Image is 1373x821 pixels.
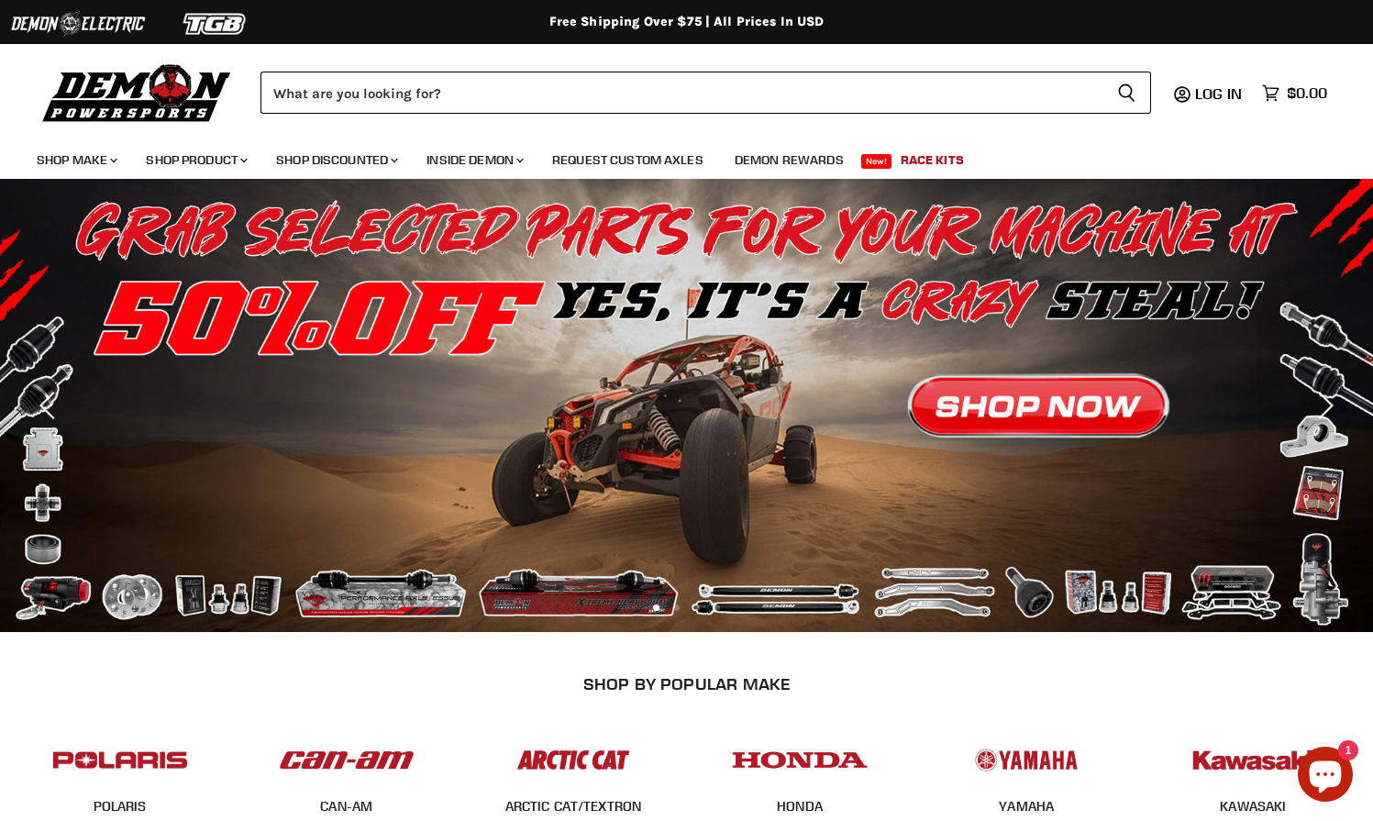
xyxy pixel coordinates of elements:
[132,141,259,179] a: Shop Product
[999,798,1054,816] span: YAMAHA
[1253,80,1336,106] a: $0.00
[32,387,69,424] button: Previous
[1181,732,1324,788] img: POPULAR_MAKE_logo_6_76e8c46f-2d1e-4ecc-b320-194822857d41.jpg
[693,605,700,611] li: Page dot 3
[728,732,871,788] img: POPULAR_MAKE_logo_4_4923a504-4bac-4306-a1be-165a52280178.jpg
[260,72,1102,114] input: Search
[1287,84,1327,102] span: $0.00
[23,141,128,179] a: Shop Make
[1304,387,1341,424] button: Next
[673,605,680,611] li: Page dot 2
[94,798,147,816] span: POLARIS
[147,6,284,41] img: TGB Logo 2
[887,141,978,179] a: Race Kits
[777,798,823,816] span: HONDA
[320,798,372,815] a: CAN-AM
[260,72,1151,114] form: Product
[721,141,858,179] a: Demon Rewards
[37,60,238,125] img: Demon Powersports
[505,798,642,816] span: ARCTIC CAT/TEXTRON
[23,674,1351,693] h2: SHOP BY POPULAR MAKE
[1187,85,1253,102] a: Log in
[320,798,372,816] span: CAN-AM
[505,798,642,815] a: ARCTIC CAT/TEXTRON
[1220,798,1286,816] span: KAWASAKI
[1220,798,1286,815] a: KAWASAKI
[9,6,147,41] img: Demon Electric Logo 2
[275,732,418,788] img: POPULAR_MAKE_logo_1_adc20308-ab24-48c4-9fac-e3c1a623d575.jpg
[777,798,823,815] a: HONDA
[999,798,1054,815] a: YAMAHA
[538,141,717,179] a: Request Custom Axles
[955,732,1098,788] img: POPULAR_MAKE_logo_5_20258e7f-293c-4aac-afa8-159eaa299126.jpg
[502,732,645,788] img: POPULAR_MAKE_logo_3_027535af-6171-4c5e-a9bc-f0eccd05c5d6.jpg
[413,141,535,179] a: Inside Demon
[1292,747,1358,806] inbox-online-store-chat: Shopify online store chat
[262,141,409,179] a: Shop Discounted
[1195,84,1242,103] span: Log in
[94,798,147,815] a: POLARIS
[653,605,659,611] li: Page dot 1
[23,134,1323,179] ul: Main menu
[1102,72,1151,114] button: Search
[49,732,192,788] img: POPULAR_MAKE_logo_2_dba48cf1-af45-46d4-8f73-953a0f002620.jpg
[714,605,720,611] li: Page dot 4
[861,154,892,169] span: New!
